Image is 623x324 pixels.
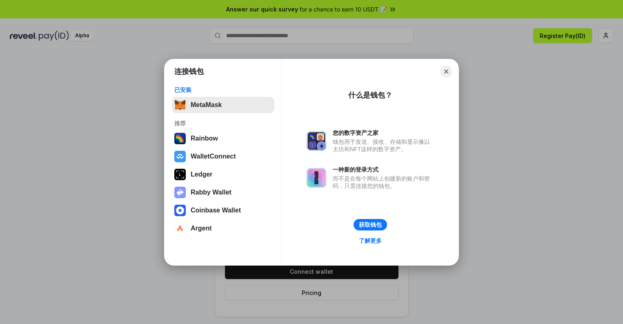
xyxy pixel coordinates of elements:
div: 已安装 [174,86,272,94]
img: svg+xml,%3Csvg%20fill%3D%22none%22%20height%3D%2233%22%20viewBox%3D%220%200%2035%2033%22%20width%... [174,99,186,111]
div: Rainbow [191,135,218,142]
button: Close [441,66,452,77]
div: 获取钱包 [359,221,382,228]
div: 钱包用于发送、接收、存储和显示像以太坊和NFT这样的数字资产。 [333,138,434,153]
button: Coinbase Wallet [172,202,274,219]
div: Ledger [191,171,212,178]
div: MetaMask [191,101,222,109]
div: 推荐 [174,120,272,127]
div: 一种新的登录方式 [333,166,434,173]
div: 了解更多 [359,237,382,244]
div: 而不是在每个网站上创建新的账户和密码，只需连接您的钱包。 [333,175,434,190]
img: svg+xml,%3Csvg%20width%3D%2228%22%20height%3D%2228%22%20viewBox%3D%220%200%2028%2028%22%20fill%3D... [174,205,186,216]
div: WalletConnect [191,153,236,160]
img: svg+xml,%3Csvg%20width%3D%2228%22%20height%3D%2228%22%20viewBox%3D%220%200%2028%2028%22%20fill%3D... [174,151,186,162]
h1: 连接钱包 [174,67,204,76]
button: Rainbow [172,130,274,147]
img: svg+xml,%3Csvg%20xmlns%3D%22http%3A%2F%2Fwww.w3.org%2F2000%2Fsvg%22%20fill%3D%22none%22%20viewBox... [174,187,186,198]
a: 了解更多 [354,235,387,246]
img: svg+xml,%3Csvg%20width%3D%2228%22%20height%3D%2228%22%20viewBox%3D%220%200%2028%2028%22%20fill%3D... [174,223,186,234]
img: svg+xml,%3Csvg%20xmlns%3D%22http%3A%2F%2Fwww.w3.org%2F2000%2Fsvg%22%20fill%3D%22none%22%20viewBox... [307,131,326,151]
button: Argent [172,220,274,237]
button: WalletConnect [172,148,274,165]
div: Rabby Wallet [191,189,231,196]
button: MetaMask [172,97,274,113]
button: Ledger [172,166,274,183]
div: 什么是钱包？ [348,90,392,100]
button: 获取钱包 [354,219,387,230]
img: svg+xml,%3Csvg%20width%3D%22120%22%20height%3D%22120%22%20viewBox%3D%220%200%20120%20120%22%20fil... [174,133,186,144]
div: Coinbase Wallet [191,207,241,214]
img: svg+xml,%3Csvg%20xmlns%3D%22http%3A%2F%2Fwww.w3.org%2F2000%2Fsvg%22%20fill%3D%22none%22%20viewBox... [307,168,326,188]
button: Rabby Wallet [172,184,274,201]
img: svg+xml,%3Csvg%20xmlns%3D%22http%3A%2F%2Fwww.w3.org%2F2000%2Fsvg%22%20width%3D%2228%22%20height%3... [174,169,186,180]
div: 您的数字资产之家 [333,129,434,136]
div: Argent [191,225,212,232]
